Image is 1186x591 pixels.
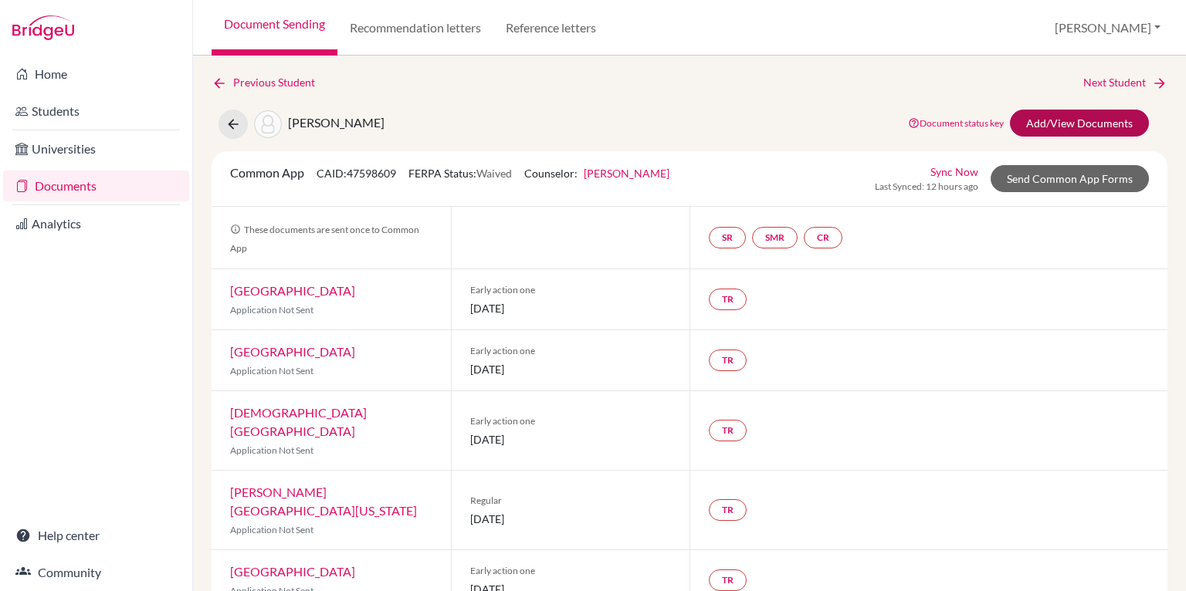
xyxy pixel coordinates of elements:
a: SMR [752,227,798,248]
a: Universities [3,133,189,164]
a: Home [3,59,189,89]
a: Community [3,557,189,588]
a: Previous Student [212,74,327,91]
a: Help center [3,520,189,551]
a: Students [3,96,189,127]
a: TR [709,289,747,310]
span: Early action one [470,283,672,297]
button: [PERSON_NAME] [1048,13,1167,42]
span: Application Not Sent [230,444,313,456]
span: [DATE] [470,511,672,527]
a: CR [804,227,842,248]
span: CAID: 47598609 [317,167,396,180]
span: Common App [230,165,304,180]
a: Document status key [908,117,1004,129]
a: Send Common App Forms [991,165,1149,192]
span: Early action one [470,414,672,428]
span: Early action one [470,564,672,578]
a: Next Student [1083,74,1167,91]
a: [PERSON_NAME] [584,167,669,180]
a: TR [709,420,747,441]
span: [DATE] [470,300,672,316]
a: TR [709,350,747,371]
span: Counselor: [524,167,669,180]
span: Application Not Sent [230,304,313,316]
a: Documents [3,171,189,201]
a: [PERSON_NAME][GEOGRAPHIC_DATA][US_STATE] [230,485,417,518]
span: Regular [470,494,672,508]
span: Application Not Sent [230,524,313,535]
a: Analytics [3,208,189,239]
span: Waived [476,167,512,180]
span: Last Synced: 12 hours ago [875,180,978,194]
span: These documents are sent once to Common App [230,224,419,254]
span: FERPA Status: [408,167,512,180]
a: SR [709,227,746,248]
a: [GEOGRAPHIC_DATA] [230,564,355,579]
a: [DEMOGRAPHIC_DATA] [GEOGRAPHIC_DATA] [230,405,367,438]
a: [GEOGRAPHIC_DATA] [230,344,355,359]
span: Application Not Sent [230,365,313,377]
a: Add/View Documents [1010,110,1149,137]
span: [PERSON_NAME] [288,115,385,130]
span: Early action one [470,344,672,358]
a: TR [709,569,747,591]
a: [GEOGRAPHIC_DATA] [230,283,355,298]
span: [DATE] [470,361,672,377]
a: Sync Now [930,164,978,180]
img: Bridge-U [12,15,74,40]
span: [DATE] [470,431,672,447]
a: TR [709,499,747,521]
